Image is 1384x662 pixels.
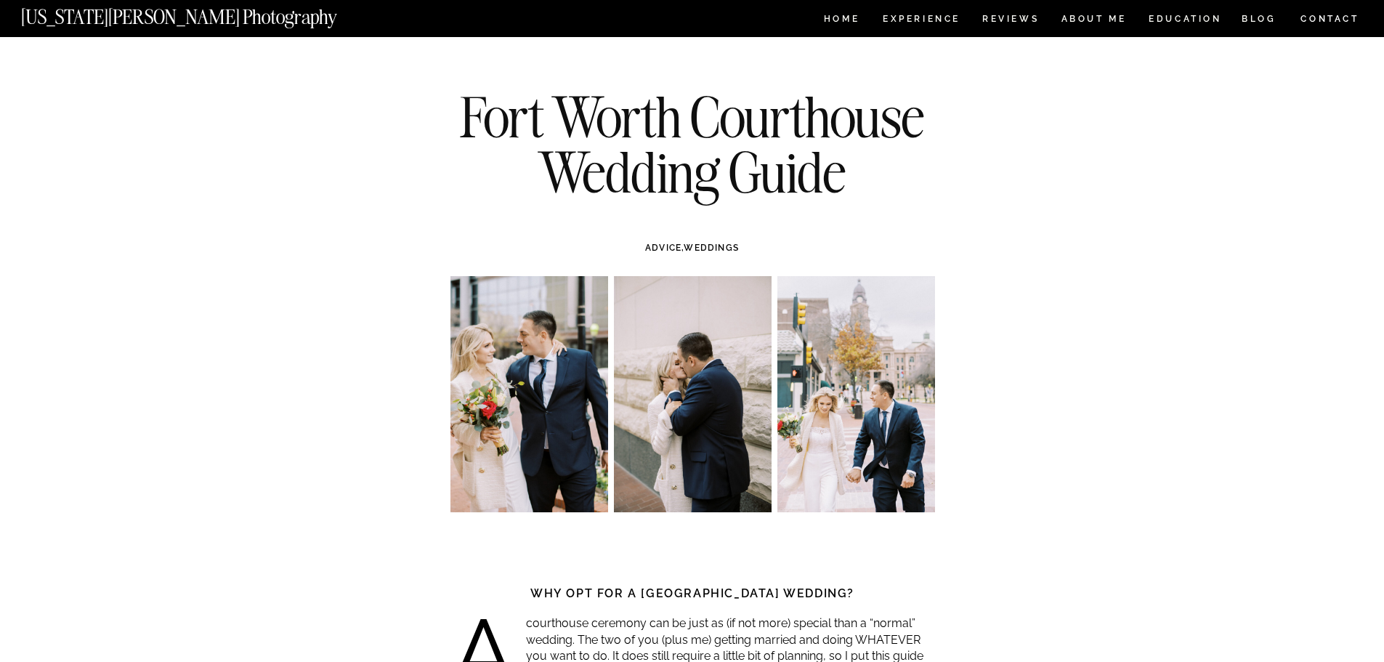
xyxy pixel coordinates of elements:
img: Texas courthouse wedding [614,276,772,512]
a: HOME [821,15,862,27]
a: CONTACT [1300,11,1360,27]
img: Tarrant county courthouse wedding photographer [450,276,608,512]
a: ADVICE [645,243,681,253]
a: BLOG [1242,15,1276,27]
a: EDUCATION [1147,15,1223,27]
a: REVIEWS [982,15,1037,27]
strong: Why opt for a [GEOGRAPHIC_DATA] wedding? [530,586,854,600]
img: Fort Worth wedding [777,276,935,512]
h1: Fort Worth Courthouse Wedding Guide [429,89,956,199]
a: WEDDINGS [684,243,739,253]
a: Experience [883,15,959,27]
a: ABOUT ME [1061,15,1127,27]
a: [US_STATE][PERSON_NAME] Photography [21,7,386,20]
h3: , [481,241,904,254]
